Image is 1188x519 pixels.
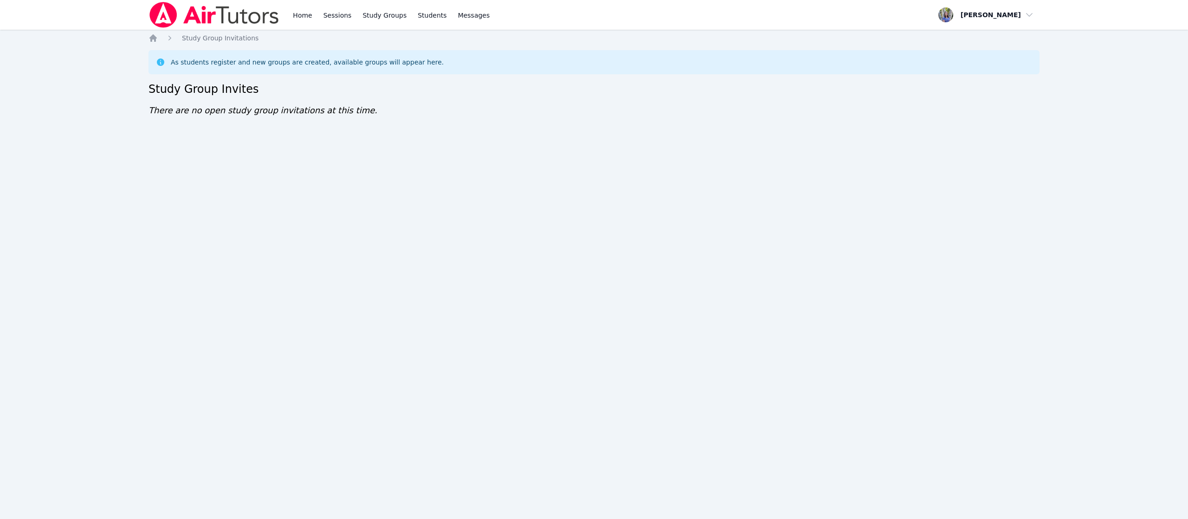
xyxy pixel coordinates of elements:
nav: Breadcrumb [148,33,1039,43]
a: Study Group Invitations [182,33,258,43]
span: Messages [458,11,490,20]
div: As students register and new groups are created, available groups will appear here. [171,58,444,67]
span: Study Group Invitations [182,34,258,42]
h2: Study Group Invites [148,82,1039,97]
span: There are no open study group invitations at this time. [148,105,377,115]
img: Air Tutors [148,2,280,28]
